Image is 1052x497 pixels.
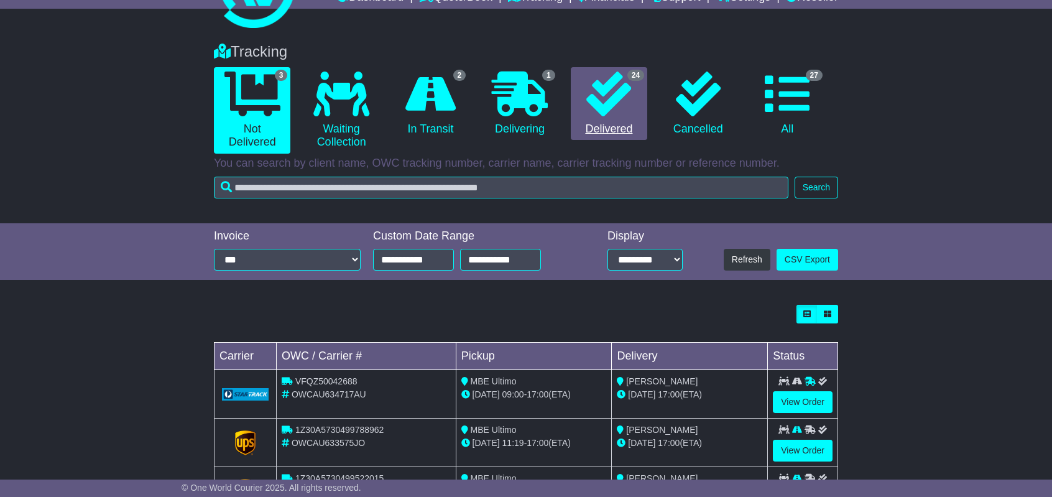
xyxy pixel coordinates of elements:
button: Refresh [724,249,770,271]
span: 11:19 [502,438,524,448]
span: VFQZ50042688 [295,376,358,386]
span: MBE Ultimo [471,473,517,483]
span: © One World Courier 2025. All rights reserved. [182,483,361,493]
div: - (ETA) [461,388,607,401]
span: 27 [806,70,823,81]
button: Search [795,177,838,198]
span: OWCAU634717AU [292,389,366,399]
a: Cancelled [660,67,736,141]
span: 1Z30A5730499788962 [295,425,384,435]
span: 17:00 [527,389,548,399]
span: 2 [453,70,466,81]
div: - (ETA) [461,437,607,450]
span: [PERSON_NAME] [626,425,698,435]
a: CSV Export [777,249,838,271]
span: 3 [275,70,288,81]
td: Carrier [215,343,277,370]
span: MBE Ultimo [471,376,517,386]
span: 24 [627,70,644,81]
div: Custom Date Range [373,230,573,243]
span: 1 [542,70,555,81]
a: Waiting Collection [303,67,379,154]
span: 17:00 [658,389,680,399]
div: (ETA) [617,388,762,401]
a: View Order [773,391,833,413]
span: [DATE] [628,389,655,399]
a: 1 Delivering [481,67,558,141]
span: [DATE] [473,389,500,399]
span: [DATE] [473,438,500,448]
span: 17:00 [527,438,548,448]
div: Tracking [208,43,844,61]
img: GetCarrierServiceLogo [235,430,256,455]
p: You can search by client name, OWC tracking number, carrier name, carrier tracking number or refe... [214,157,838,170]
span: OWCAU633575JO [292,438,365,448]
div: Display [607,230,683,243]
td: Pickup [456,343,612,370]
a: View Order [773,440,833,462]
td: OWC / Carrier # [277,343,456,370]
a: 27 All [749,67,826,141]
div: (ETA) [617,437,762,450]
span: [PERSON_NAME] [626,473,698,483]
td: Status [768,343,838,370]
span: 1Z30A5730499522015 [295,473,384,483]
a: 24 Delivered [571,67,647,141]
a: 2 In Transit [392,67,469,141]
span: [DATE] [628,438,655,448]
span: [PERSON_NAME] [626,376,698,386]
img: GetCarrierServiceLogo [222,388,269,401]
span: MBE Ultimo [471,425,517,435]
td: Delivery [612,343,768,370]
span: 17:00 [658,438,680,448]
div: Invoice [214,230,361,243]
a: 3 Not Delivered [214,67,290,154]
span: 09:00 [502,389,524,399]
